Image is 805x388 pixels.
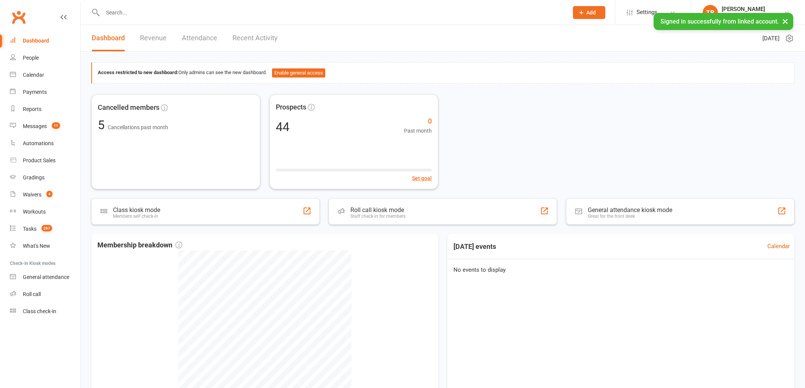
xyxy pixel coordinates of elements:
[10,169,80,186] a: Gradings
[113,214,160,219] div: Members self check-in
[722,6,779,13] div: [PERSON_NAME]
[10,67,80,84] a: Calendar
[98,102,159,113] span: Cancelled members
[588,206,672,214] div: General attendance kiosk mode
[447,240,502,253] h3: [DATE] events
[23,226,37,232] div: Tasks
[23,123,47,129] div: Messages
[586,10,596,16] span: Add
[232,25,278,51] a: Recent Activity
[778,13,792,29] button: ×
[98,117,108,132] span: 5
[23,243,50,249] div: What's New
[703,5,718,20] div: TB
[52,122,60,129] span: 11
[97,240,182,251] span: Membership breakdown
[23,209,46,215] div: Workouts
[10,49,80,67] a: People
[350,206,406,214] div: Roll call kiosk mode
[23,192,41,198] div: Waivers
[23,157,56,163] div: Product Sales
[23,72,44,78] div: Calendar
[10,269,80,286] a: General attendance kiosk mode
[23,106,41,112] div: Reports
[23,140,54,146] div: Automations
[100,7,563,18] input: Search...
[350,214,406,219] div: Staff check-in for members
[636,4,657,21] span: Settings
[10,118,80,135] a: Messages 11
[10,101,80,118] a: Reports
[276,102,306,113] span: Prospects
[10,186,80,203] a: Waivers 4
[9,8,28,27] a: Clubworx
[10,203,80,220] a: Workouts
[10,286,80,303] a: Roll call
[10,152,80,169] a: Product Sales
[108,124,168,130] span: Cancellations past month
[404,127,432,135] span: Past month
[23,308,56,314] div: Class check-in
[722,13,779,19] div: My Dojo: My Martial Arts
[762,34,780,43] span: [DATE]
[140,25,167,51] a: Revenue
[10,32,80,49] a: Dashboard
[444,259,797,280] div: No events to display
[23,174,45,181] div: Gradings
[98,70,178,75] strong: Access restricted to new dashboard:
[23,274,69,280] div: General attendance
[182,25,217,51] a: Attendance
[276,121,290,133] div: 44
[404,116,432,127] span: 0
[10,84,80,101] a: Payments
[41,225,52,231] span: 267
[92,25,125,51] a: Dashboard
[412,174,432,182] button: Set goal
[10,220,80,238] a: Tasks 267
[46,191,52,197] span: 4
[98,68,788,78] div: Only admins can see the new dashboard.
[23,89,47,95] div: Payments
[23,291,41,297] div: Roll call
[272,68,325,78] button: Enable general access
[113,206,160,214] div: Class kiosk mode
[588,214,672,219] div: Great for the front desk
[10,238,80,255] a: What's New
[573,6,605,19] button: Add
[660,18,779,25] span: Signed in successfully from linked account.
[767,242,790,251] a: Calendar
[23,38,49,44] div: Dashboard
[10,303,80,320] a: Class kiosk mode
[10,135,80,152] a: Automations
[23,55,39,61] div: People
